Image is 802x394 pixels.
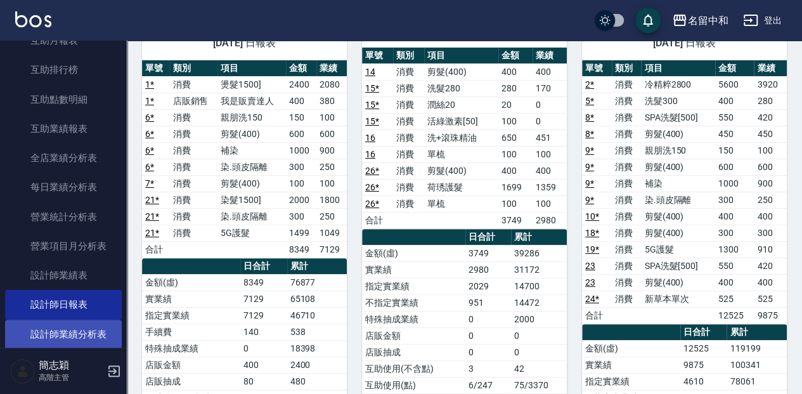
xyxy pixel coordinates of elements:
[498,63,533,80] td: 400
[316,159,347,175] td: 250
[240,307,287,324] td: 7129
[687,13,728,29] div: 名留中和
[217,225,286,241] td: 5G護髮
[533,80,567,96] td: 170
[287,274,347,291] td: 76877
[641,142,715,159] td: 親朋洗150
[738,9,787,32] button: 登出
[393,48,424,64] th: 類別
[424,96,498,113] td: 潤絲20
[641,126,715,142] td: 剪髮(400)
[5,55,122,84] a: 互助排行榜
[362,344,465,360] td: 店販抽成
[170,159,218,175] td: 消費
[754,241,787,258] td: 910
[217,142,286,159] td: 補染
[582,307,612,324] td: 合計
[393,63,424,80] td: 消費
[393,129,424,146] td: 消費
[465,294,511,311] td: 951
[533,162,567,179] td: 400
[142,373,240,390] td: 店販抽成
[680,357,727,373] td: 9875
[612,159,642,175] td: 消費
[365,67,375,77] a: 14
[316,76,347,93] td: 2080
[727,340,786,357] td: 119199
[715,109,754,126] td: 550
[465,327,511,344] td: 0
[240,274,287,291] td: 8349
[754,208,787,225] td: 400
[498,195,533,212] td: 100
[498,146,533,162] td: 100
[39,372,103,383] p: 高階主管
[465,278,511,294] td: 2029
[612,76,642,93] td: 消費
[362,311,465,327] td: 特殊抽成業績
[286,76,316,93] td: 2400
[217,175,286,192] td: 剪髮(400)
[170,76,218,93] td: 消費
[754,93,787,109] td: 280
[287,373,347,390] td: 480
[465,377,511,393] td: 6/247
[612,274,642,291] td: 消費
[286,60,316,77] th: 金額
[582,373,680,390] td: 指定實業績
[286,192,316,208] td: 2000
[316,93,347,109] td: 380
[170,175,218,192] td: 消費
[582,340,680,357] td: 金額(虛)
[217,159,286,175] td: 染.頭皮隔離
[715,126,754,142] td: 450
[465,344,511,360] td: 0
[582,357,680,373] td: 實業績
[170,126,218,142] td: 消費
[287,307,347,324] td: 46710
[393,179,424,195] td: 消費
[754,175,787,192] td: 900
[754,159,787,175] td: 600
[465,229,511,246] th: 日合計
[287,291,347,307] td: 65108
[680,373,727,390] td: 4610
[511,229,567,246] th: 累計
[754,274,787,291] td: 400
[754,109,787,126] td: 420
[612,60,642,77] th: 類別
[362,48,393,64] th: 單號
[680,324,727,341] th: 日合計
[5,143,122,173] a: 全店業績分析表
[641,274,715,291] td: 剪髮(400)
[465,311,511,327] td: 0
[424,146,498,162] td: 單梳
[424,63,498,80] td: 剪髮(400)
[582,60,612,77] th: 單號
[362,278,465,294] td: 指定實業績
[286,208,316,225] td: 300
[511,377,567,393] td: 75/3370
[635,8,661,33] button: save
[39,359,103,372] h5: 簡志穎
[465,261,511,278] td: 2980
[5,320,122,349] a: 設計師業績分析表
[498,212,533,228] td: 3749
[511,278,567,294] td: 14700
[641,208,715,225] td: 剪髮(400)
[612,109,642,126] td: 消費
[424,80,498,96] td: 洗髮280
[727,373,786,390] td: 78061
[362,48,567,229] table: a dense table
[362,245,465,261] td: 金額(虛)
[393,162,424,179] td: 消費
[424,195,498,212] td: 單梳
[240,324,287,340] td: 140
[362,212,393,228] td: 合計
[142,241,170,258] td: 合計
[533,212,567,228] td: 2980
[641,225,715,241] td: 剪髮(400)
[287,357,347,373] td: 2400
[754,60,787,77] th: 業績
[393,80,424,96] td: 消費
